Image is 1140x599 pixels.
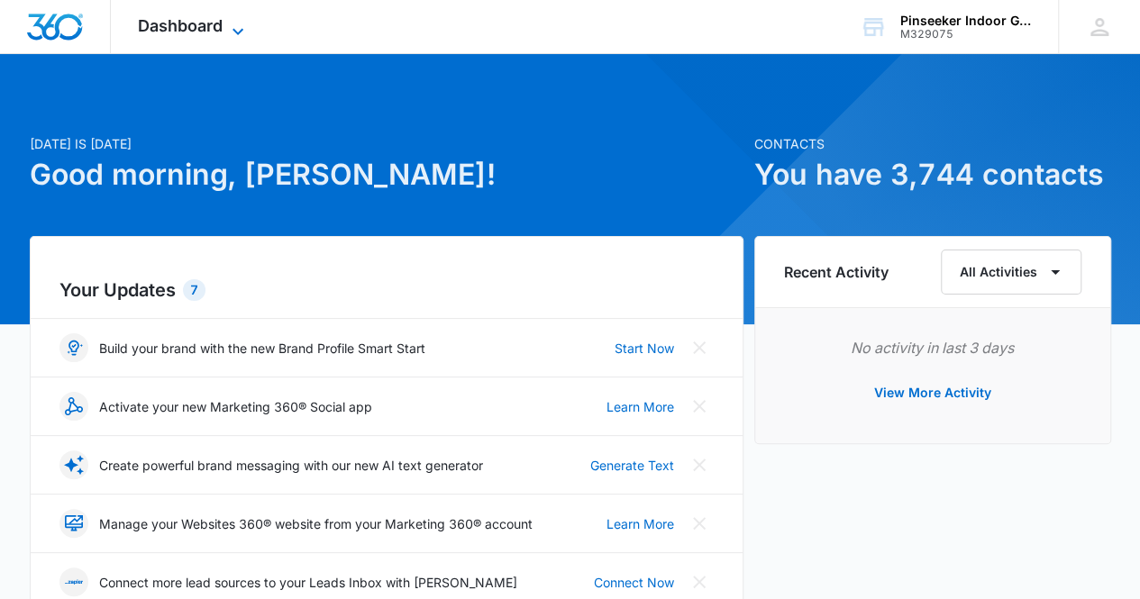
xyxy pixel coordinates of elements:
a: Learn More [606,514,674,533]
h1: You have 3,744 contacts [754,153,1111,196]
p: Connect more lead sources to your Leads Inbox with [PERSON_NAME] [99,573,517,592]
button: Close [685,509,714,538]
button: View More Activity [856,371,1009,414]
button: Close [685,450,714,479]
p: Create powerful brand messaging with our new AI text generator [99,456,483,475]
p: Build your brand with the new Brand Profile Smart Start [99,339,425,358]
button: Close [685,333,714,362]
h1: Good morning, [PERSON_NAME]! [30,153,743,196]
button: Close [685,392,714,421]
h2: Your Updates [59,277,714,304]
div: 7 [183,279,205,301]
p: Activate your new Marketing 360® Social app [99,397,372,416]
p: [DATE] is [DATE] [30,134,743,153]
div: account id [900,28,1032,41]
p: Contacts [754,134,1111,153]
a: Connect Now [594,573,674,592]
p: Manage your Websites 360® website from your Marketing 360® account [99,514,533,533]
a: Generate Text [590,456,674,475]
button: All Activities [941,250,1081,295]
h6: Recent Activity [784,261,889,283]
p: No activity in last 3 days [784,337,1081,358]
span: Dashboard [138,16,223,35]
div: account name [900,14,1032,28]
a: Start Now [615,339,674,358]
a: Learn More [606,397,674,416]
button: Close [685,567,714,596]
